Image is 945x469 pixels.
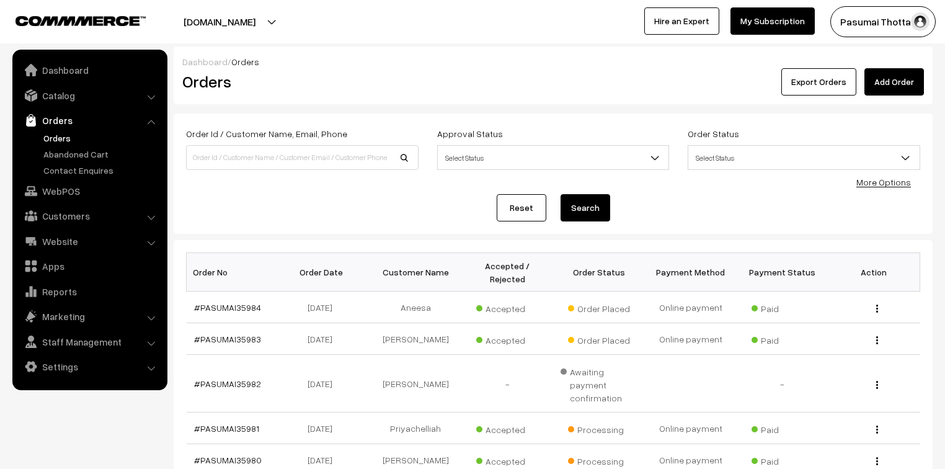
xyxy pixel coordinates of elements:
label: Approval Status [437,127,503,140]
td: Online payment [645,292,737,323]
a: More Options [856,177,911,187]
button: Search [561,194,610,221]
img: Menu [876,426,878,434]
span: Select Status [437,145,670,170]
span: Paid [752,331,814,347]
a: Customers [16,205,163,227]
span: Paid [752,420,814,436]
div: / [182,55,924,68]
td: [PERSON_NAME] [370,355,461,413]
a: Reports [16,280,163,303]
th: Order Date [278,253,370,292]
span: Paid [752,452,814,468]
a: Catalog [16,84,163,107]
a: #PASUMAI35982 [194,378,261,389]
span: Paid [752,299,814,315]
th: Payment Method [645,253,737,292]
a: WebPOS [16,180,163,202]
a: Orders [16,109,163,132]
label: Order Status [688,127,739,140]
span: Orders [231,56,259,67]
img: COMMMERCE [16,16,146,25]
td: Online payment [645,413,737,444]
td: Online payment [645,323,737,355]
a: Dashboard [16,59,163,81]
a: Staff Management [16,331,163,353]
a: Orders [40,132,163,145]
a: Contact Enquires [40,164,163,177]
button: [DOMAIN_NAME] [140,6,299,37]
a: Marketing [16,305,163,328]
a: COMMMERCE [16,12,124,27]
h2: Orders [182,72,417,91]
th: Customer Name [370,253,461,292]
img: Menu [876,381,878,389]
td: - [737,355,828,413]
a: Add Order [864,68,924,96]
a: Settings [16,355,163,378]
td: [PERSON_NAME] [370,323,461,355]
td: Aneesa [370,292,461,323]
th: Action [828,253,920,292]
span: Accepted [476,331,538,347]
a: Abandoned Cart [40,148,163,161]
th: Order No [187,253,278,292]
td: [DATE] [278,292,370,323]
a: #PASUMAI35980 [194,455,262,465]
td: - [461,355,553,413]
span: Processing [568,452,630,468]
span: Processing [568,420,630,436]
span: Select Status [438,147,669,169]
th: Order Status [553,253,645,292]
a: #PASUMAI35981 [194,423,259,434]
a: Hire an Expert [644,7,719,35]
a: Dashboard [182,56,228,67]
img: Menu [876,336,878,344]
img: Menu [876,457,878,465]
th: Payment Status [737,253,828,292]
th: Accepted / Rejected [461,253,553,292]
span: Order Placed [568,331,630,347]
button: Pasumai Thotta… [830,6,936,37]
a: #PASUMAI35984 [194,302,261,313]
span: Accepted [476,452,538,468]
td: [DATE] [278,413,370,444]
input: Order Id / Customer Name / Customer Email / Customer Phone [186,145,419,170]
span: Select Status [688,147,920,169]
span: Awaiting payment confirmation [561,362,637,404]
label: Order Id / Customer Name, Email, Phone [186,127,347,140]
td: [DATE] [278,323,370,355]
a: Reset [497,194,546,221]
button: Export Orders [781,68,856,96]
span: Accepted [476,299,538,315]
span: Select Status [688,145,920,170]
a: #PASUMAI35983 [194,334,261,344]
img: user [911,12,929,31]
span: Accepted [476,420,538,436]
td: [DATE] [278,355,370,413]
img: Menu [876,305,878,313]
a: My Subscription [730,7,815,35]
td: Priyachelliah [370,413,461,444]
a: Apps [16,255,163,277]
span: Order Placed [568,299,630,315]
a: Website [16,230,163,252]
